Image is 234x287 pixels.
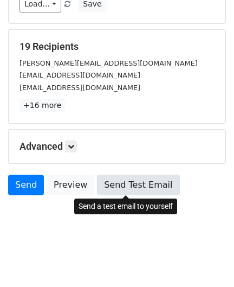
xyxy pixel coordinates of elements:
a: +16 more [19,99,65,112]
small: [PERSON_NAME][EMAIL_ADDRESS][DOMAIN_NAME] [19,59,198,67]
small: [EMAIL_ADDRESS][DOMAIN_NAME] [19,71,140,79]
a: Send Test Email [97,175,179,195]
iframe: Chat Widget [180,235,234,287]
small: [EMAIL_ADDRESS][DOMAIN_NAME] [19,84,140,92]
div: Send a test email to yourself [74,199,177,214]
h5: Advanced [19,141,214,152]
h5: 19 Recipients [19,41,214,53]
a: Send [8,175,44,195]
a: Preview [47,175,94,195]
